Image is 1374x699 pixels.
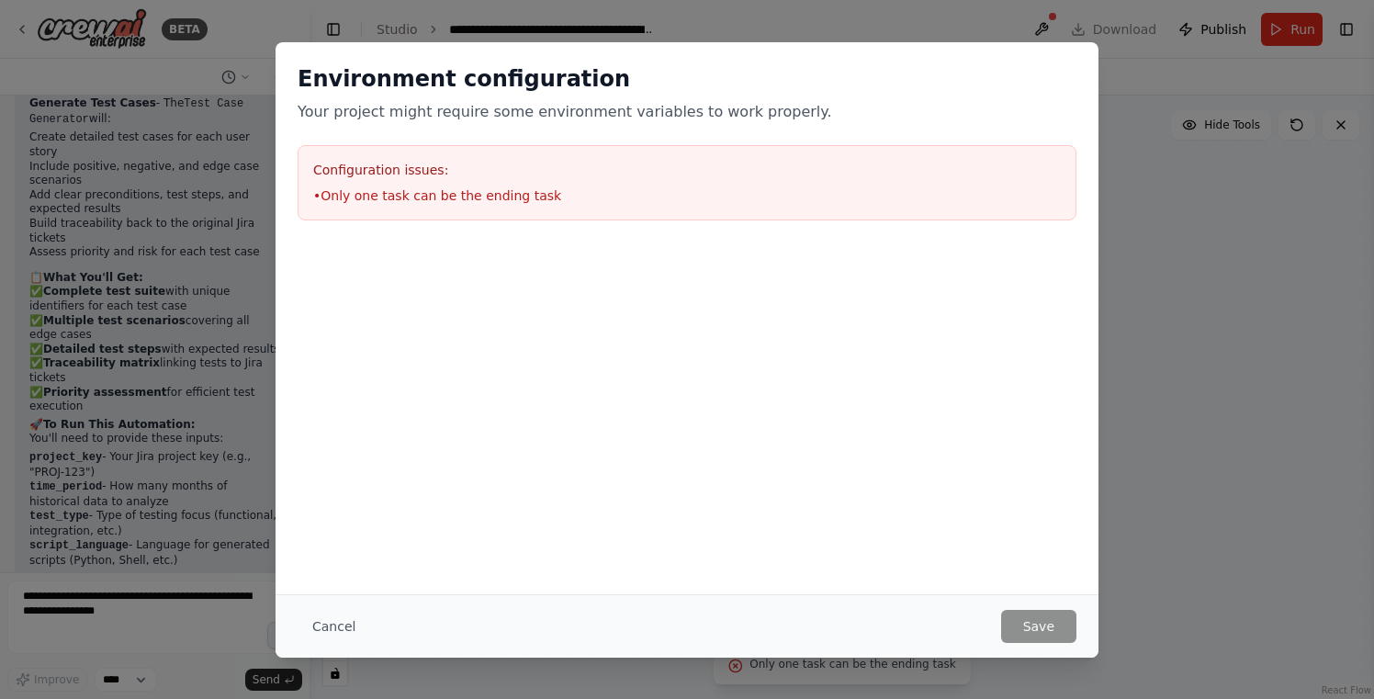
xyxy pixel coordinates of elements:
h3: Configuration issues: [313,161,1061,179]
h2: Environment configuration [298,64,1076,94]
li: • Only one task can be the ending task [313,186,1061,205]
button: Save [1001,610,1076,643]
button: Cancel [298,610,370,643]
p: Your project might require some environment variables to work properly. [298,101,1076,123]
